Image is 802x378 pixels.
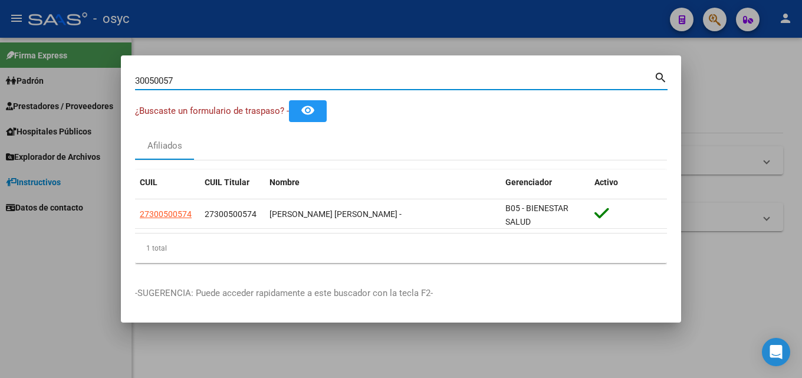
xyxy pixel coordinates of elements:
div: Afiliados [147,139,182,153]
mat-icon: search [654,70,668,84]
span: B05 - BIENESTAR SALUD [505,203,568,226]
mat-icon: remove_red_eye [301,103,315,117]
div: [PERSON_NAME] [PERSON_NAME] - [269,208,496,221]
div: 1 total [135,234,667,263]
span: 27300500574 [140,209,192,219]
div: Open Intercom Messenger [762,338,790,366]
datatable-header-cell: CUIL Titular [200,170,265,195]
datatable-header-cell: Activo [590,170,667,195]
datatable-header-cell: Nombre [265,170,501,195]
datatable-header-cell: CUIL [135,170,200,195]
span: Gerenciador [505,178,552,187]
span: CUIL Titular [205,178,249,187]
span: 27300500574 [205,209,257,219]
span: CUIL [140,178,157,187]
span: Nombre [269,178,300,187]
datatable-header-cell: Gerenciador [501,170,590,195]
p: -SUGERENCIA: Puede acceder rapidamente a este buscador con la tecla F2- [135,287,667,300]
span: ¿Buscaste un formulario de traspaso? - [135,106,289,116]
span: Activo [594,178,618,187]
